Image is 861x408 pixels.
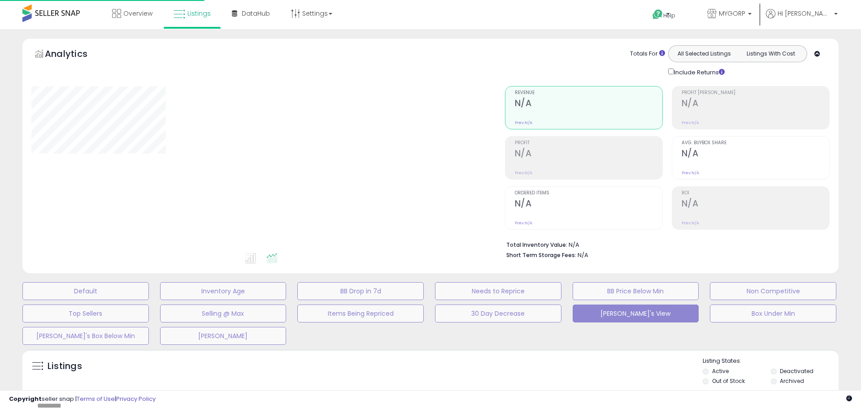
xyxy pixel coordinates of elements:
small: Prev: N/A [682,220,699,226]
span: Revenue [515,90,662,95]
b: Short Term Storage Fees: [506,251,576,259]
button: [PERSON_NAME] [160,327,287,345]
button: Inventory Age [160,282,287,300]
small: Prev: N/A [515,220,532,226]
span: Hi [PERSON_NAME] [778,9,831,18]
b: Total Inventory Value: [506,241,567,249]
small: Prev: N/A [515,120,532,125]
span: N/A [578,251,588,259]
h2: N/A [682,198,829,210]
button: Selling @ Max [160,305,287,322]
button: [PERSON_NAME]'s View [573,305,699,322]
span: Profit [515,141,662,146]
button: BB Price Below Min [573,282,699,300]
h5: Analytics [45,47,105,62]
h2: N/A [515,98,662,110]
span: Overview [123,9,152,18]
button: Needs to Reprice [435,282,561,300]
button: Top Sellers [22,305,149,322]
strong: Copyright [9,395,42,403]
button: All Selected Listings [671,48,738,60]
div: Totals For [630,50,665,58]
button: Non Competitive [710,282,836,300]
span: Profit [PERSON_NAME] [682,90,829,95]
span: Help [663,12,675,19]
span: DataHub [242,9,270,18]
button: Listings With Cost [737,48,804,60]
span: Avg. Buybox Share [682,141,829,146]
a: Hi [PERSON_NAME] [766,9,838,29]
span: MYGORP [719,9,745,18]
h2: N/A [682,148,829,160]
button: [PERSON_NAME]'s Box Below Min [22,327,149,345]
button: Box Under Min [710,305,836,322]
span: ROI [682,191,829,196]
h2: N/A [682,98,829,110]
button: 30 Day Decrease [435,305,561,322]
i: Get Help [652,9,663,20]
small: Prev: N/A [682,120,699,125]
small: Prev: N/A [682,170,699,176]
div: seller snap | | [9,395,156,404]
span: Ordered Items [515,191,662,196]
a: Help [645,2,693,29]
small: Prev: N/A [515,170,532,176]
li: N/A [506,239,823,249]
span: Listings [187,9,211,18]
h2: N/A [515,148,662,160]
button: BB Drop in 7d [297,282,424,300]
h2: N/A [515,198,662,210]
div: Include Returns [661,67,735,77]
button: Items Being Repriced [297,305,424,322]
button: Default [22,282,149,300]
